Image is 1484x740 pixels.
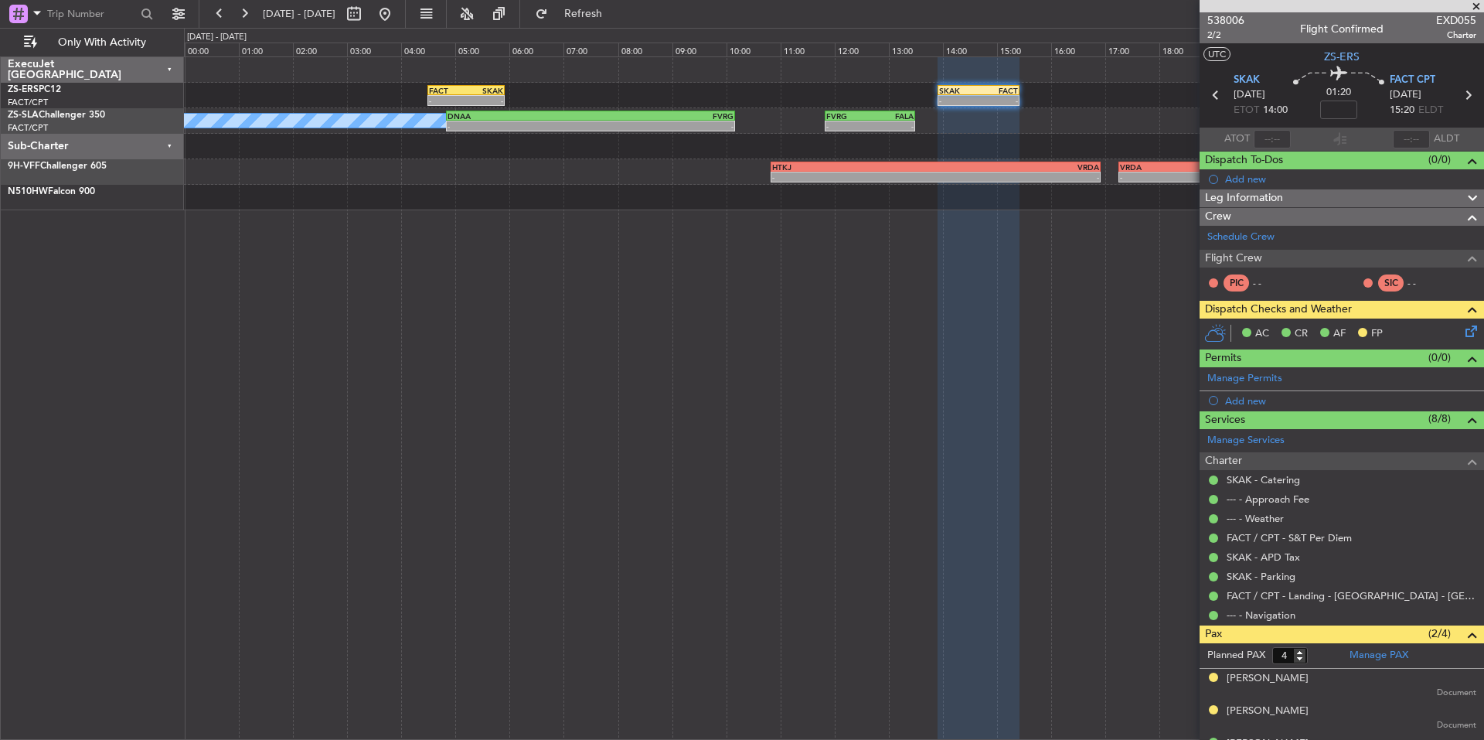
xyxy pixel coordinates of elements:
[17,30,168,55] button: Only With Activity
[1205,626,1222,643] span: Pax
[772,172,935,182] div: -
[8,85,61,94] a: ZS-ERSPC12
[1390,103,1414,118] span: 15:20
[935,162,1098,172] div: VRDA
[1234,103,1259,118] span: ETOT
[1234,87,1265,103] span: [DATE]
[939,86,979,95] div: SKAK
[1227,512,1284,525] a: --- - Weather
[8,122,48,134] a: FACT/CPT
[1253,276,1288,290] div: - -
[1371,326,1383,342] span: FP
[1428,350,1451,366] span: (0/0)
[943,43,997,56] div: 14:00
[979,86,1018,95] div: FACT
[1254,130,1291,148] input: --:--
[429,86,466,95] div: FACT
[1207,29,1244,42] span: 2/2
[187,31,247,44] div: [DATE] - [DATE]
[1227,473,1300,486] a: SKAK - Catering
[8,162,40,171] span: 9H-VFF
[1205,189,1283,207] span: Leg Information
[1255,326,1269,342] span: AC
[1227,570,1295,583] a: SKAK - Parking
[835,43,889,56] div: 12:00
[1227,704,1309,719] div: [PERSON_NAME]
[1390,87,1421,103] span: [DATE]
[870,111,914,121] div: FALA
[8,187,95,196] a: N510HWFalcon 900
[1227,551,1300,564] a: SKAK - APD Tax
[1390,73,1435,88] span: FACT CPT
[448,121,591,131] div: -
[1227,589,1476,602] a: FACT / CPT - Landing - [GEOGRAPHIC_DATA] - [GEOGRAPHIC_DATA] International FACT / CPT
[591,111,733,121] div: FVRG
[429,96,466,105] div: -
[185,43,239,56] div: 00:00
[293,43,347,56] div: 02:00
[870,121,914,131] div: -
[1428,626,1451,642] span: (2/4)
[672,43,727,56] div: 09:00
[1225,394,1476,408] div: Add new
[772,162,935,172] div: HTKJ
[1225,172,1476,186] div: Add new
[448,111,591,121] div: DNAA
[8,111,39,120] span: ZS-SLA
[8,187,48,196] span: N510HW
[979,96,1018,105] div: -
[1207,230,1275,245] a: Schedule Crew
[8,97,48,108] a: FACT/CPT
[1436,12,1476,29] span: EXD055
[1205,452,1242,470] span: Charter
[935,172,1098,182] div: -
[1205,250,1262,268] span: Flight Crew
[1227,493,1309,506] a: --- - Approach Fee
[8,162,107,171] a: 9H-VFFChallenger 605
[1227,671,1309,687] div: [PERSON_NAME]
[1263,103,1288,118] span: 14:00
[1428,152,1451,168] span: (0/0)
[1205,301,1352,319] span: Dispatch Checks and Weather
[1207,433,1285,448] a: Manage Services
[1207,12,1244,29] span: 538006
[1159,43,1213,56] div: 18:00
[1428,411,1451,427] span: (8/8)
[8,85,39,94] span: ZS-ERS
[528,2,621,26] button: Refresh
[1436,29,1476,42] span: Charter
[781,43,835,56] div: 11:00
[997,43,1051,56] div: 15:00
[1434,131,1459,147] span: ALDT
[455,43,509,56] div: 05:00
[47,2,136,26] input: Trip Number
[1205,208,1231,226] span: Crew
[1437,719,1476,732] span: Document
[1324,49,1360,65] span: ZS-ERS
[1205,152,1283,169] span: Dispatch To-Dos
[466,86,503,95] div: SKAK
[563,43,618,56] div: 07:00
[889,43,943,56] div: 13:00
[1418,103,1443,118] span: ELDT
[401,43,455,56] div: 04:00
[618,43,672,56] div: 08:00
[1205,350,1241,367] span: Permits
[40,37,163,48] span: Only With Activity
[1333,326,1346,342] span: AF
[1378,275,1404,292] div: SIC
[591,121,733,131] div: -
[1205,411,1245,429] span: Services
[1051,43,1105,56] div: 16:00
[939,96,979,105] div: -
[826,121,870,131] div: -
[1207,371,1282,387] a: Manage Permits
[466,96,503,105] div: -
[727,43,781,56] div: 10:00
[551,9,616,19] span: Refresh
[1120,162,1322,172] div: VRDA
[826,111,870,121] div: FVRG
[1224,275,1249,292] div: PIC
[509,43,563,56] div: 06:00
[1300,21,1384,37] div: Flight Confirmed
